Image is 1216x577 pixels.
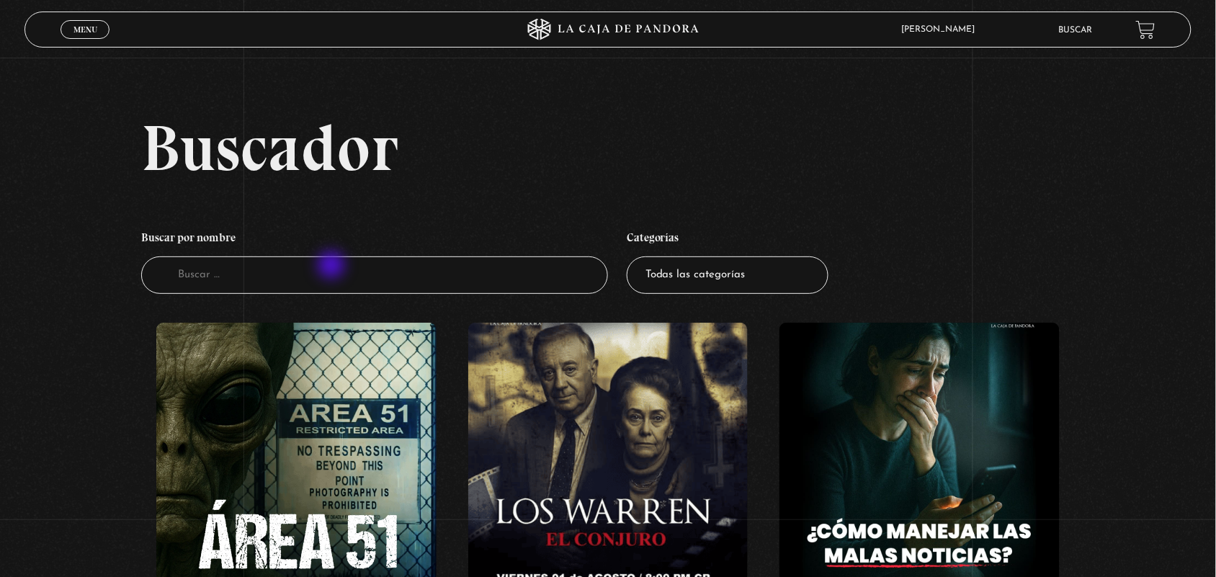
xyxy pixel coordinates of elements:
h4: Categorías [627,223,828,256]
span: [PERSON_NAME] [895,25,990,34]
a: View your shopping cart [1136,20,1155,40]
span: Menu [73,25,97,34]
h4: Buscar por nombre [141,223,608,256]
h2: Buscador [141,115,1192,180]
span: Cerrar [68,37,102,48]
a: Buscar [1059,26,1093,35]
